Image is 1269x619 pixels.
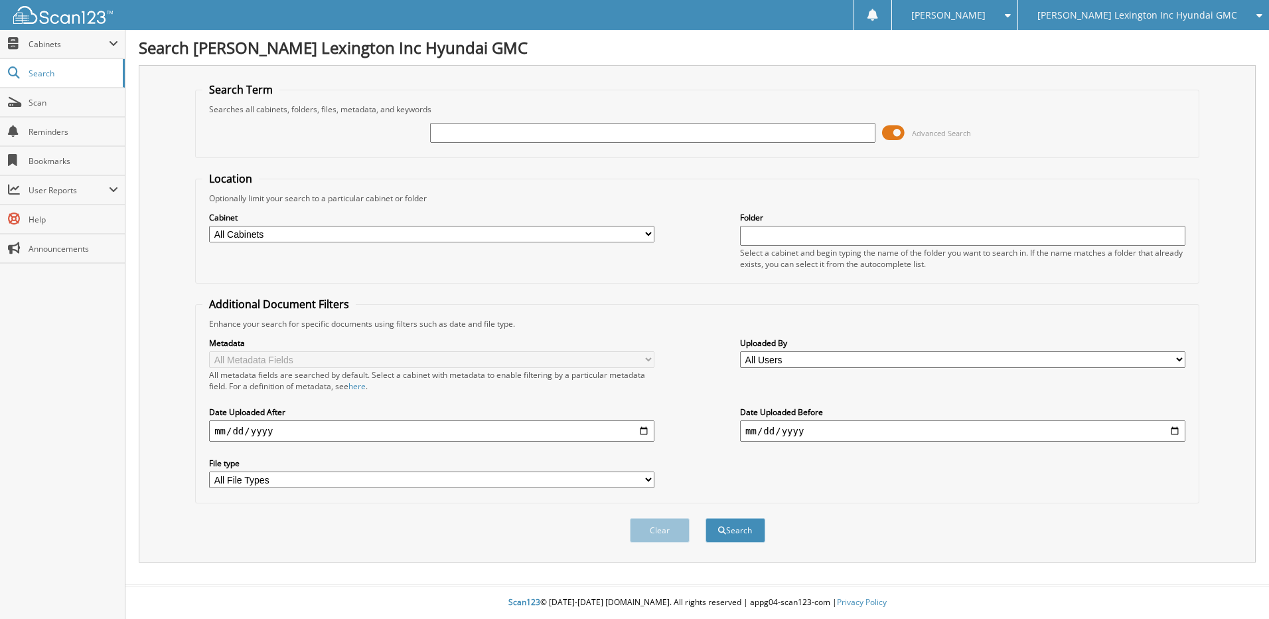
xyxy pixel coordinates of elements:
[29,39,109,50] span: Cabinets
[740,247,1185,270] div: Select a cabinet and begin typing the name of the folder you want to search in. If the name match...
[740,337,1185,349] label: Uploaded By
[29,185,109,196] span: User Reports
[630,518,690,543] button: Clear
[202,318,1192,329] div: Enhance your search for specific documents using filters such as date and file type.
[209,406,654,418] label: Date Uploaded After
[29,68,116,79] span: Search
[29,155,118,167] span: Bookmarks
[740,420,1185,442] input: end
[1037,11,1237,19] span: [PERSON_NAME] Lexington Inc Hyundai GMC
[202,82,279,97] legend: Search Term
[740,406,1185,418] label: Date Uploaded Before
[209,369,654,392] div: All metadata fields are searched by default. Select a cabinet with metadata to enable filtering b...
[911,11,986,19] span: [PERSON_NAME]
[912,128,971,138] span: Advanced Search
[29,126,118,137] span: Reminders
[202,193,1192,204] div: Optionally limit your search to a particular cabinet or folder
[202,171,259,186] legend: Location
[706,518,765,543] button: Search
[209,212,654,223] label: Cabinet
[202,104,1192,115] div: Searches all cabinets, folders, files, metadata, and keywords
[29,243,118,254] span: Announcements
[13,6,113,24] img: scan123-logo-white.svg
[348,381,366,392] a: here
[209,458,654,469] label: File type
[209,420,654,442] input: start
[125,586,1269,619] div: © [DATE]-[DATE] [DOMAIN_NAME]. All rights reserved | appg04-scan123-com |
[139,37,1256,58] h1: Search [PERSON_NAME] Lexington Inc Hyundai GMC
[29,97,118,108] span: Scan
[740,212,1185,223] label: Folder
[508,596,540,608] span: Scan123
[29,214,118,225] span: Help
[202,297,356,311] legend: Additional Document Filters
[209,337,654,349] label: Metadata
[837,596,887,608] a: Privacy Policy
